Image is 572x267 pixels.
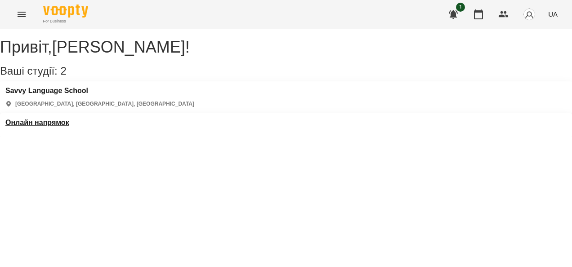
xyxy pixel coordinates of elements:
span: For Business [43,18,88,24]
img: Voopty Logo [43,4,88,18]
a: Savvy Language School [5,87,194,95]
span: 2 [60,65,66,77]
img: avatar_s.png [523,8,536,21]
button: UA [545,6,561,22]
span: UA [548,9,558,19]
button: Menu [11,4,32,25]
p: [GEOGRAPHIC_DATA], [GEOGRAPHIC_DATA], [GEOGRAPHIC_DATA] [15,100,194,108]
span: 1 [456,3,465,12]
a: Онлайн напрямок [5,119,69,127]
